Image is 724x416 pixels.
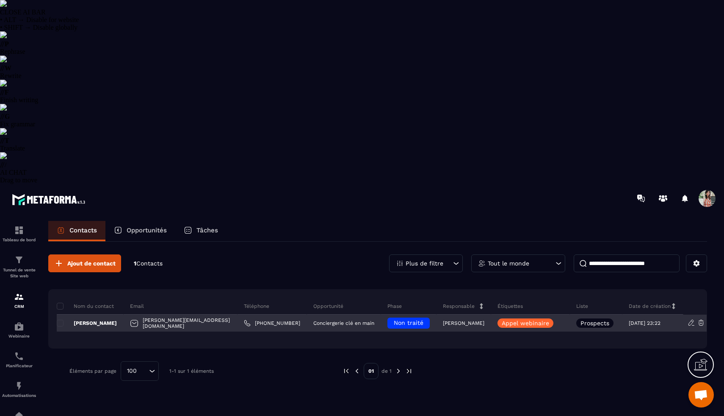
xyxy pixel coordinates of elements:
div: Ouvrir le chat [688,382,714,408]
img: automations [14,321,24,332]
a: automationsautomationsWebinaire [2,315,36,345]
a: formationformationTunnel de vente Site web [2,248,36,285]
p: 1 [134,260,163,268]
p: [PERSON_NAME] [57,320,117,327]
span: 100 [124,366,140,376]
p: Téléphone [244,303,269,310]
button: Ajout de contact [48,254,121,272]
p: Tableau de bord [2,237,36,242]
p: 1-1 sur 1 éléments [169,368,214,374]
p: Éléments par page [69,368,116,374]
p: Opportunités [127,226,167,234]
p: Conciergerie clé en main [313,320,374,326]
span: Non traité [394,319,423,326]
p: CRM [2,304,36,309]
p: Planificateur [2,363,36,368]
p: Contacts [69,226,97,234]
img: prev [343,367,350,375]
a: Tâches [175,221,227,241]
p: Nom du contact [57,303,114,310]
p: Prospects [580,320,609,326]
input: Search for option [140,366,147,376]
img: next [395,367,402,375]
a: formationformationTableau de bord [2,219,36,248]
img: prev [353,367,361,375]
p: Webinaire [2,334,36,338]
p: Plus de filtre [406,260,443,266]
p: 01 [364,363,379,379]
p: de 1 [381,368,392,374]
p: [PERSON_NAME] [443,320,484,326]
a: Contacts [48,221,105,241]
p: Date de création [629,303,671,310]
p: Appel webinaire [502,320,549,326]
img: formation [14,292,24,302]
a: [PHONE_NUMBER] [244,320,300,327]
a: Opportunités [105,221,175,241]
p: Étiquettes [497,303,523,310]
span: Ajout de contact [67,259,116,268]
p: Automatisations [2,393,36,398]
span: Contacts [136,260,163,267]
p: Tout le monde [488,260,529,266]
p: Phase [387,303,402,310]
a: automationsautomationsAutomatisations [2,374,36,404]
a: schedulerschedulerPlanificateur [2,345,36,374]
p: Tâches [196,226,218,234]
a: formationformationCRM [2,285,36,315]
p: Tunnel de vente Site web [2,267,36,279]
p: [DATE] 23:22 [629,320,660,326]
img: next [405,367,413,375]
div: Search for option [121,361,159,381]
p: Opportunité [313,303,343,310]
p: Responsable [443,303,475,310]
img: scheduler [14,351,24,361]
p: Email [130,303,144,310]
img: formation [14,225,24,235]
img: logo [12,192,88,207]
p: Liste [576,303,588,310]
img: automations [14,381,24,391]
img: formation [14,255,24,265]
